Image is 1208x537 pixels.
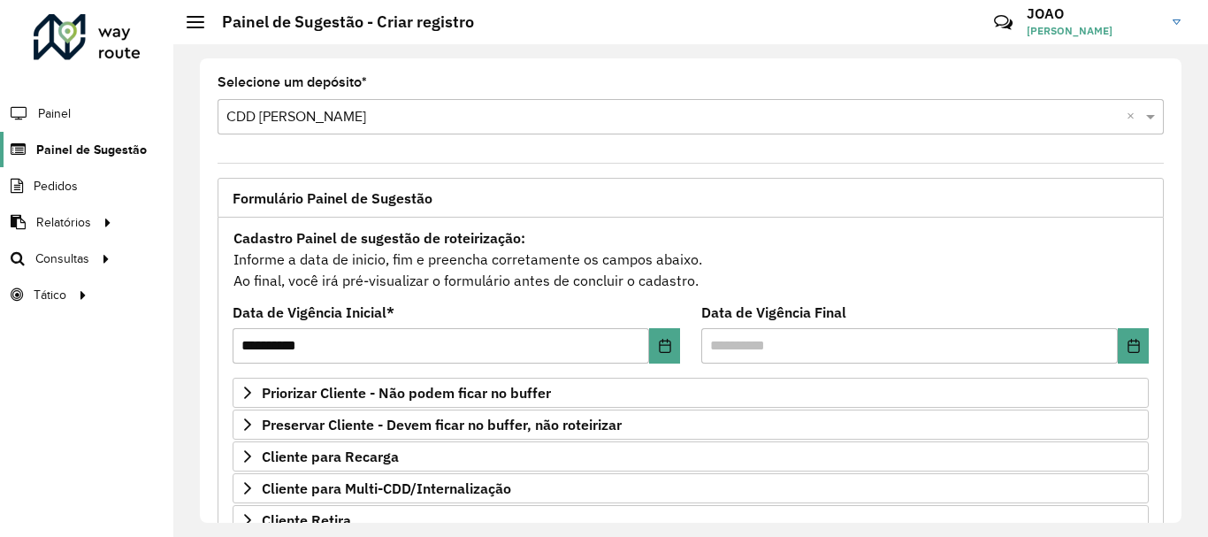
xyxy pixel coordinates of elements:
[233,505,1149,535] a: Cliente Retira
[262,418,622,432] span: Preservar Cliente - Devem ficar no buffer, não roteirizar
[1118,328,1149,364] button: Choose Date
[233,441,1149,472] a: Cliente para Recarga
[36,213,91,232] span: Relatórios
[984,4,1022,42] a: Contato Rápido
[233,473,1149,503] a: Cliente para Multi-CDD/Internalização
[36,141,147,159] span: Painel de Sugestão
[233,410,1149,440] a: Preservar Cliente - Devem ficar no buffer, não roteirizar
[1127,106,1142,127] span: Clear all
[34,177,78,196] span: Pedidos
[262,513,351,527] span: Cliente Retira
[649,328,680,364] button: Choose Date
[204,12,474,32] h2: Painel de Sugestão - Criar registro
[1027,23,1159,39] span: [PERSON_NAME]
[233,378,1149,408] a: Priorizar Cliente - Não podem ficar no buffer
[701,302,846,323] label: Data de Vigência Final
[34,286,66,304] span: Tático
[1027,5,1159,22] h3: JOAO
[262,449,399,464] span: Cliente para Recarga
[35,249,89,268] span: Consultas
[233,191,432,205] span: Formulário Painel de Sugestão
[38,104,71,123] span: Painel
[262,481,511,495] span: Cliente para Multi-CDD/Internalização
[233,229,525,247] strong: Cadastro Painel de sugestão de roteirização:
[218,72,367,93] label: Selecione um depósito
[262,386,551,400] span: Priorizar Cliente - Não podem ficar no buffer
[233,226,1149,292] div: Informe a data de inicio, fim e preencha corretamente os campos abaixo. Ao final, você irá pré-vi...
[233,302,394,323] label: Data de Vigência Inicial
